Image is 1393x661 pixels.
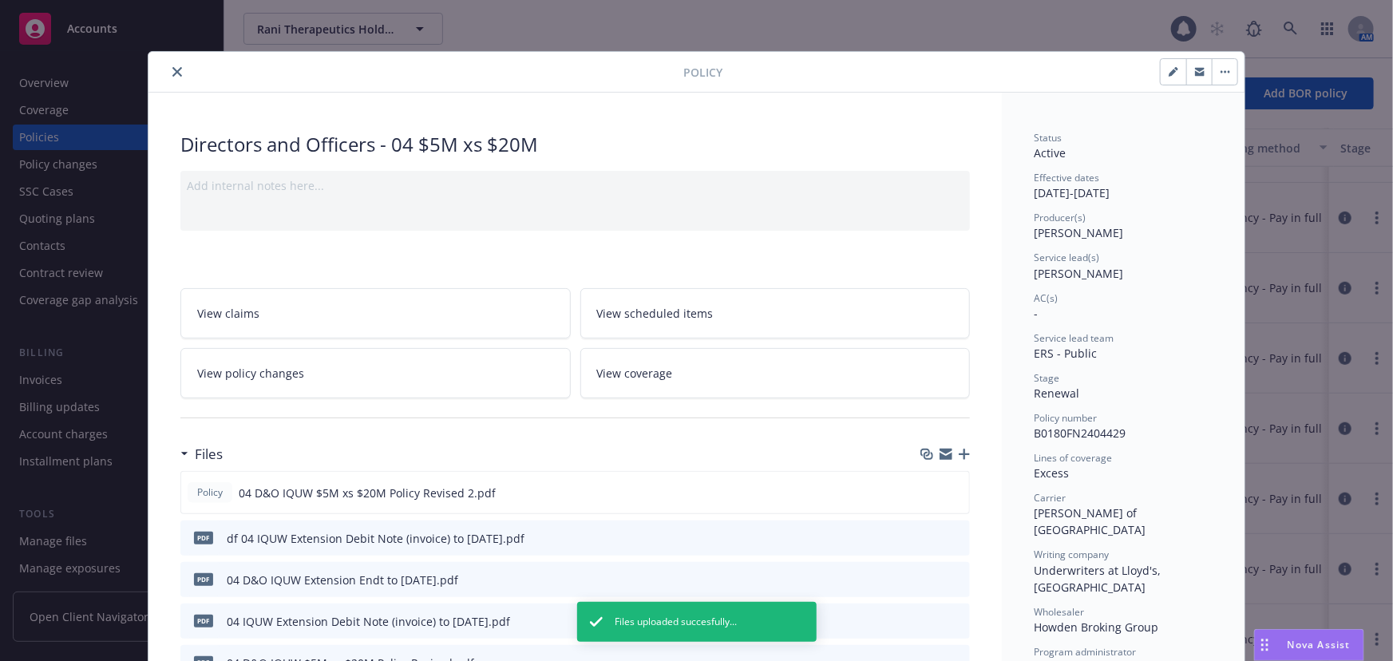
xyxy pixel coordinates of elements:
[1034,331,1114,345] span: Service lead team
[194,573,213,585] span: pdf
[1034,491,1066,505] span: Carrier
[1034,211,1086,224] span: Producer(s)
[1288,638,1351,651] span: Nova Assist
[1034,451,1112,465] span: Lines of coverage
[1034,605,1084,619] span: Wholesaler
[227,613,510,630] div: 04 IQUW Extension Debit Note (invoice) to [DATE].pdf
[1254,629,1364,661] button: Nova Assist
[580,348,971,398] a: View coverage
[1255,630,1275,660] div: Drag to move
[948,485,963,501] button: preview file
[1034,645,1136,659] span: Program administrator
[1034,306,1038,321] span: -
[1034,131,1062,144] span: Status
[194,485,226,500] span: Policy
[1034,386,1079,401] span: Renewal
[924,572,936,588] button: download file
[194,532,213,544] span: pdf
[197,365,304,382] span: View policy changes
[1034,619,1158,635] span: Howden Broking Group
[1034,171,1099,184] span: Effective dates
[923,485,936,501] button: download file
[168,62,187,81] button: close
[1034,548,1109,561] span: Writing company
[949,613,964,630] button: preview file
[180,444,223,465] div: Files
[194,615,213,627] span: pdf
[1034,371,1059,385] span: Stage
[195,444,223,465] h3: Files
[1034,291,1058,305] span: AC(s)
[1034,145,1066,160] span: Active
[1034,411,1097,425] span: Policy number
[924,530,936,547] button: download file
[1034,171,1213,201] div: [DATE] - [DATE]
[227,572,458,588] div: 04 D&O IQUW Extension Endt to [DATE].pdf
[180,131,970,158] div: Directors and Officers - 04 $5M xs $20M
[1034,225,1123,240] span: [PERSON_NAME]
[227,530,524,547] div: df 04 IQUW Extension Debit Note (invoice) to [DATE].pdf
[197,305,259,322] span: View claims
[1034,465,1069,481] span: Excess
[924,613,936,630] button: download file
[1034,563,1164,595] span: Underwriters at Lloyd's, [GEOGRAPHIC_DATA]
[239,485,496,501] span: 04 D&O IQUW $5M xs $20M Policy Revised 2.pdf
[615,615,738,629] span: Files uploaded succesfully...
[187,177,964,194] div: Add internal notes here...
[1034,425,1126,441] span: B0180FN2404429
[597,365,673,382] span: View coverage
[1034,346,1097,361] span: ERS - Public
[1034,251,1099,264] span: Service lead(s)
[580,288,971,338] a: View scheduled items
[949,530,964,547] button: preview file
[1034,505,1146,537] span: [PERSON_NAME] of [GEOGRAPHIC_DATA]
[1034,266,1123,281] span: [PERSON_NAME]
[180,288,571,338] a: View claims
[180,348,571,398] a: View policy changes
[683,64,722,81] span: Policy
[949,572,964,588] button: preview file
[597,305,714,322] span: View scheduled items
